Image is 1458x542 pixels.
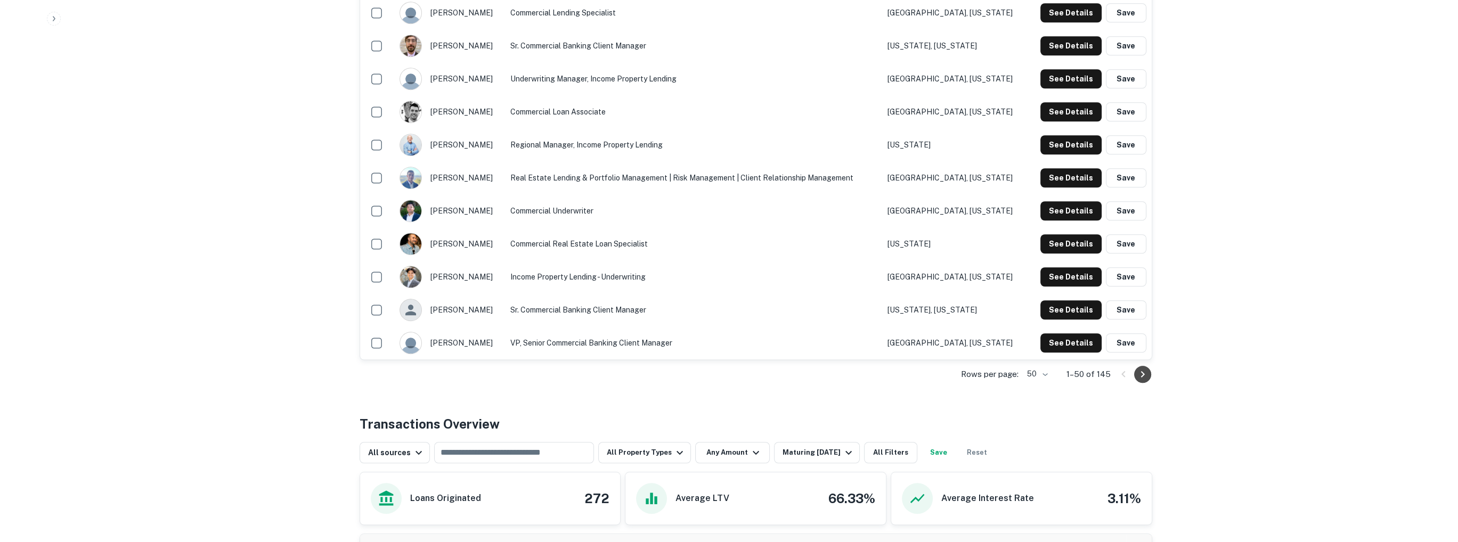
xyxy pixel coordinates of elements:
div: All sources [368,446,425,459]
td: Commercial Loan Associate [505,95,882,128]
button: Save [1106,69,1146,88]
button: See Details [1040,267,1102,286]
button: Save [1106,36,1146,55]
img: 1645587302063 [400,35,421,56]
img: 9c8pery4andzj6ohjkjp54ma2 [400,2,421,23]
td: [US_STATE] [882,128,1027,161]
button: Any Amount [695,442,770,463]
h4: 272 [584,489,609,508]
button: Save [1106,3,1146,22]
button: See Details [1040,201,1102,220]
button: See Details [1040,300,1102,319]
img: 1674010641286 [400,167,421,188]
td: [GEOGRAPHIC_DATA], [US_STATE] [882,194,1027,227]
div: [PERSON_NAME] [400,233,500,255]
td: [GEOGRAPHIC_DATA], [US_STATE] [882,161,1027,194]
td: Income Property Lending - Underwriting [505,260,882,293]
img: 1657517847528 [400,101,421,122]
td: Commercial Underwriter [505,194,882,227]
div: [PERSON_NAME] [400,200,500,222]
button: Save [1106,333,1146,352]
td: [GEOGRAPHIC_DATA], [US_STATE] [882,326,1027,359]
button: See Details [1040,69,1102,88]
div: [PERSON_NAME] [400,68,500,90]
td: Sr. Commercial Banking Client Manager [505,293,882,326]
div: [PERSON_NAME] [400,134,500,156]
h4: Transactions Overview [360,414,500,433]
td: Underwriting Manager, Income Property Lending [505,62,882,95]
img: 9c8pery4andzj6ohjkjp54ma2 [400,332,421,354]
p: 1–50 of 145 [1066,368,1111,381]
h4: 66.33% [828,489,875,508]
td: [GEOGRAPHIC_DATA], [US_STATE] [882,62,1027,95]
td: [US_STATE], [US_STATE] [882,293,1027,326]
img: 1713376075615 [400,134,421,155]
div: [PERSON_NAME] [400,101,500,123]
button: Go to next page [1134,366,1151,383]
button: All Property Types [598,442,691,463]
div: [PERSON_NAME] [400,35,500,57]
div: [PERSON_NAME] [400,332,500,354]
button: Save [1106,102,1146,121]
button: See Details [1040,234,1102,253]
button: All sources [360,442,430,463]
iframe: Chat Widget [1405,457,1458,508]
button: See Details [1040,36,1102,55]
button: See Details [1040,168,1102,187]
div: [PERSON_NAME] [400,2,500,24]
button: All Filters [864,442,917,463]
button: Save [1106,201,1146,220]
img: 1712076341548 [400,266,421,288]
td: [US_STATE] [882,227,1027,260]
button: Reset [960,442,994,463]
h6: Loans Originated [410,492,481,505]
button: Save [1106,234,1146,253]
img: 9c8pery4andzj6ohjkjp54ma2 [400,68,421,89]
button: See Details [1040,3,1102,22]
button: See Details [1040,102,1102,121]
button: Save [1106,300,1146,319]
div: [PERSON_NAME] [400,266,500,288]
button: Save [1106,168,1146,187]
td: [GEOGRAPHIC_DATA], [US_STATE] [882,95,1027,128]
td: Sr. Commercial Banking Client Manager [505,29,882,62]
td: VP, Senior Commercial Banking Client Manager [505,326,882,359]
img: 1516865700596 [400,233,421,254]
p: Rows per page: [961,368,1019,381]
button: See Details [1040,333,1102,352]
h4: 3.11% [1107,489,1141,508]
button: Maturing [DATE] [774,442,860,463]
button: Save your search to get updates of matches that match your search criteria. [922,442,956,463]
img: 1713915229444 [400,200,421,221]
td: Commercial Real Estate Loan Specialist [505,227,882,260]
div: [PERSON_NAME] [400,299,500,321]
td: Real Estate Lending & Portfolio Management | Risk Management | Client Relationship Management [505,161,882,194]
td: [GEOGRAPHIC_DATA], [US_STATE] [882,260,1027,293]
button: Save [1106,135,1146,154]
div: Maturing [DATE] [783,446,855,459]
td: Regional Manager, Income Property Lending [505,128,882,161]
button: See Details [1040,135,1102,154]
h6: Average Interest Rate [941,492,1034,505]
td: [US_STATE], [US_STATE] [882,29,1027,62]
button: Save [1106,267,1146,286]
h6: Average LTV [675,492,729,505]
div: [PERSON_NAME] [400,167,500,189]
div: 50 [1023,366,1049,382]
